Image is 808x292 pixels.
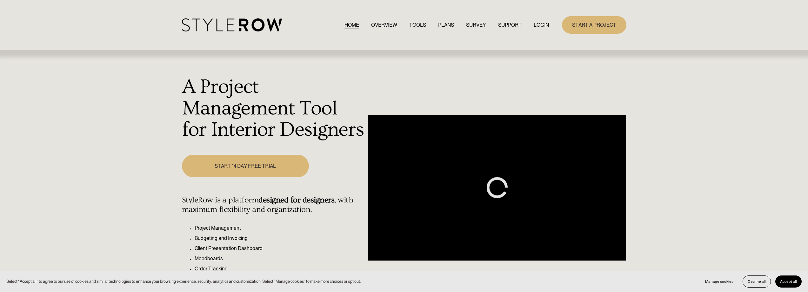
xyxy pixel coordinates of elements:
[498,21,522,29] a: folder dropdown
[6,278,361,284] p: Select “Accept all” to agree to our use of cookies and similar technologies to enhance your brows...
[195,245,365,252] p: Client Presentation Dashboard
[498,21,522,29] span: SUPPORT
[705,279,733,284] span: Manage cookies
[371,21,397,29] a: OVERVIEW
[700,275,738,288] button: Manage cookies
[409,21,426,29] a: TOOLS
[195,255,365,262] p: Moodboards
[562,16,626,34] a: START A PROJECT
[743,275,771,288] button: Decline all
[748,279,766,284] span: Decline all
[195,224,365,232] p: Project Management
[780,279,797,284] span: Accept all
[534,21,549,29] a: LOGIN
[182,155,309,177] a: START 14 DAY FREE TRIAL
[195,265,365,273] p: Order Tracking
[438,21,454,29] a: PLANS
[775,275,802,288] button: Accept all
[258,195,334,205] strong: designed for designers
[182,76,365,141] h1: A Project Management Tool for Interior Designers
[182,18,282,31] img: StyleRow
[195,234,365,242] p: Budgeting and Invoicing
[182,195,365,214] h4: StyleRow is a platform , with maximum flexibility and organization.
[466,21,486,29] a: SURVEY
[344,21,359,29] a: HOME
